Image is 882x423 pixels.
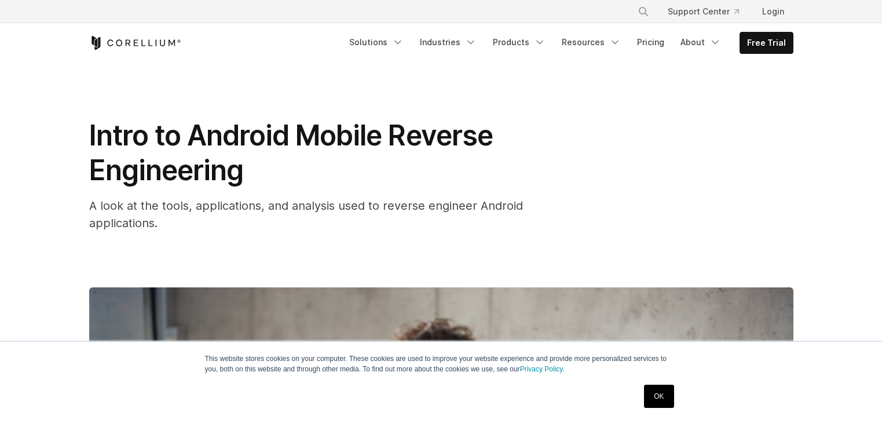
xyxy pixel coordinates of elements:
[89,36,181,50] a: Corellium Home
[89,199,523,230] span: A look at the tools, applications, and analysis used to reverse engineer Android applications.
[644,385,674,408] a: OK
[753,1,793,22] a: Login
[205,353,678,374] p: This website stores cookies on your computer. These cookies are used to improve your website expe...
[633,1,654,22] button: Search
[740,32,793,53] a: Free Trial
[486,32,552,53] a: Products
[342,32,793,54] div: Navigation Menu
[674,32,728,53] a: About
[520,365,565,373] a: Privacy Policy.
[342,32,411,53] a: Solutions
[658,1,748,22] a: Support Center
[89,118,493,187] span: Intro to Android Mobile Reverse Engineering
[555,32,628,53] a: Resources
[630,32,671,53] a: Pricing
[624,1,793,22] div: Navigation Menu
[413,32,484,53] a: Industries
